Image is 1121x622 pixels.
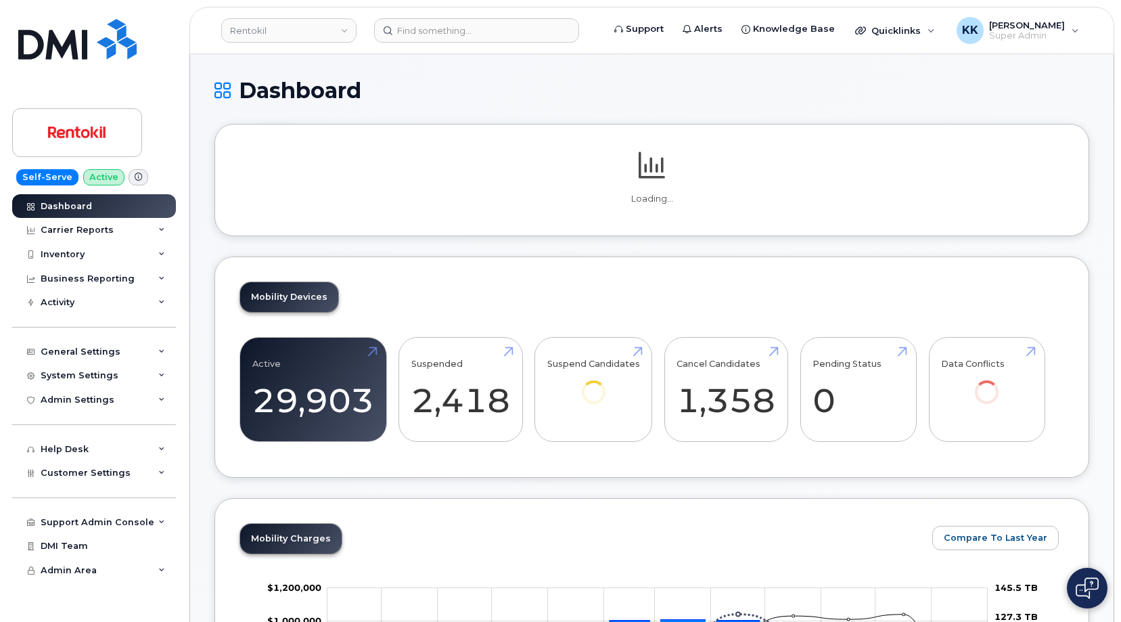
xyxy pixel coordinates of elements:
[944,531,1047,544] span: Compare To Last Year
[240,524,342,554] a: Mobility Charges
[239,193,1064,205] p: Loading...
[932,526,1059,550] button: Compare To Last Year
[941,345,1032,423] a: Data Conflicts
[267,582,321,593] tspan: $1,200,000
[240,282,338,312] a: Mobility Devices
[547,345,640,423] a: Suspend Candidates
[411,345,510,435] a: Suspended 2,418
[813,345,904,435] a: Pending Status 0
[994,582,1038,593] tspan: 145.5 TB
[1076,577,1099,599] img: Open chat
[252,345,374,435] a: Active 29,903
[994,611,1038,622] tspan: 127.3 TB
[267,582,321,593] g: $0
[677,345,775,435] a: Cancel Candidates 1,358
[214,79,1089,102] h1: Dashboard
